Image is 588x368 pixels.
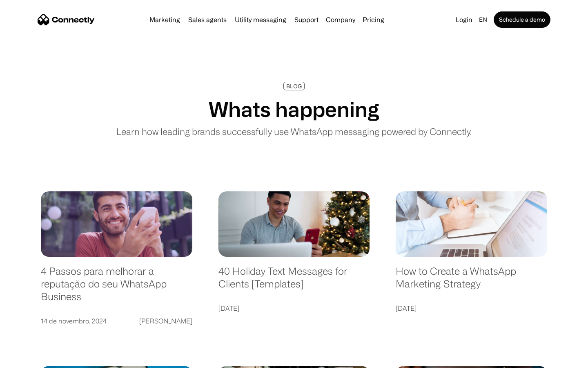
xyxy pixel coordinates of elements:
a: 4 Passos para melhorar a reputação do seu WhatsApp Business [41,265,192,311]
div: [PERSON_NAME] [139,315,192,327]
div: BLOG [286,83,302,89]
div: [DATE] [218,303,239,314]
div: [DATE] [396,303,416,314]
h1: Whats happening [209,97,379,121]
a: Support [291,16,322,23]
a: Schedule a demo [494,11,550,28]
p: Learn how leading brands successfully use WhatsApp messaging powered by Connectly. [116,125,472,138]
a: Pricing [359,16,388,23]
a: 40 Holiday Text Messages for Clients [Templates] [218,265,370,298]
a: Login [452,14,476,25]
div: Company [326,14,355,25]
div: en [479,14,487,25]
div: 14 de novembro, 2024 [41,315,107,327]
a: How to Create a WhatsApp Marketing Strategy [396,265,547,298]
a: Utility messaging [232,16,290,23]
a: Sales agents [185,16,230,23]
a: Marketing [146,16,183,23]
